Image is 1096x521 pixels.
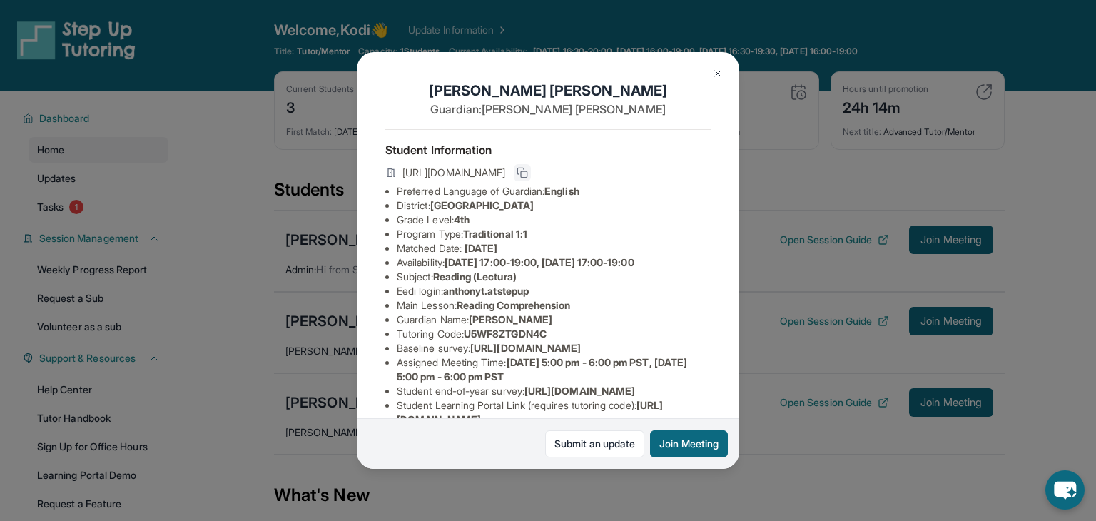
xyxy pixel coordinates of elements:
span: 4th [454,213,470,226]
span: U5WF8ZTGDN4C [464,328,547,340]
li: Guardian Name : [397,313,711,327]
li: Preferred Language of Guardian: [397,184,711,198]
span: [DATE] 17:00-19:00, [DATE] 17:00-19:00 [445,256,634,268]
li: Baseline survey : [397,341,711,355]
img: Close Icon [712,68,724,79]
p: Guardian: [PERSON_NAME] [PERSON_NAME] [385,101,711,118]
li: Grade Level: [397,213,711,227]
span: English [544,185,579,197]
li: Eedi login : [397,284,711,298]
li: Assigned Meeting Time : [397,355,711,384]
span: [DATE] [465,242,497,254]
li: Student Learning Portal Link (requires tutoring code) : [397,398,711,427]
li: District: [397,198,711,213]
li: Matched Date: [397,241,711,256]
h1: [PERSON_NAME] [PERSON_NAME] [385,81,711,101]
li: Main Lesson : [397,298,711,313]
li: Tutoring Code : [397,327,711,341]
span: Traditional 1:1 [463,228,527,240]
li: Subject : [397,270,711,284]
button: chat-button [1045,470,1085,510]
button: Join Meeting [650,430,728,457]
button: Copy link [514,164,531,181]
h4: Student Information [385,141,711,158]
a: Submit an update [545,430,644,457]
span: anthonyt.atstepup [443,285,529,297]
span: [URL][DOMAIN_NAME] [402,166,505,180]
span: Reading Comprehension [457,299,570,311]
span: [PERSON_NAME] [469,313,552,325]
li: Program Type: [397,227,711,241]
li: Student end-of-year survey : [397,384,711,398]
span: [URL][DOMAIN_NAME] [524,385,635,397]
span: [GEOGRAPHIC_DATA] [430,199,534,211]
span: Reading (Lectura) [433,270,517,283]
li: Availability: [397,256,711,270]
span: [DATE] 5:00 pm - 6:00 pm PST, [DATE] 5:00 pm - 6:00 pm PST [397,356,687,383]
span: [URL][DOMAIN_NAME] [470,342,581,354]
